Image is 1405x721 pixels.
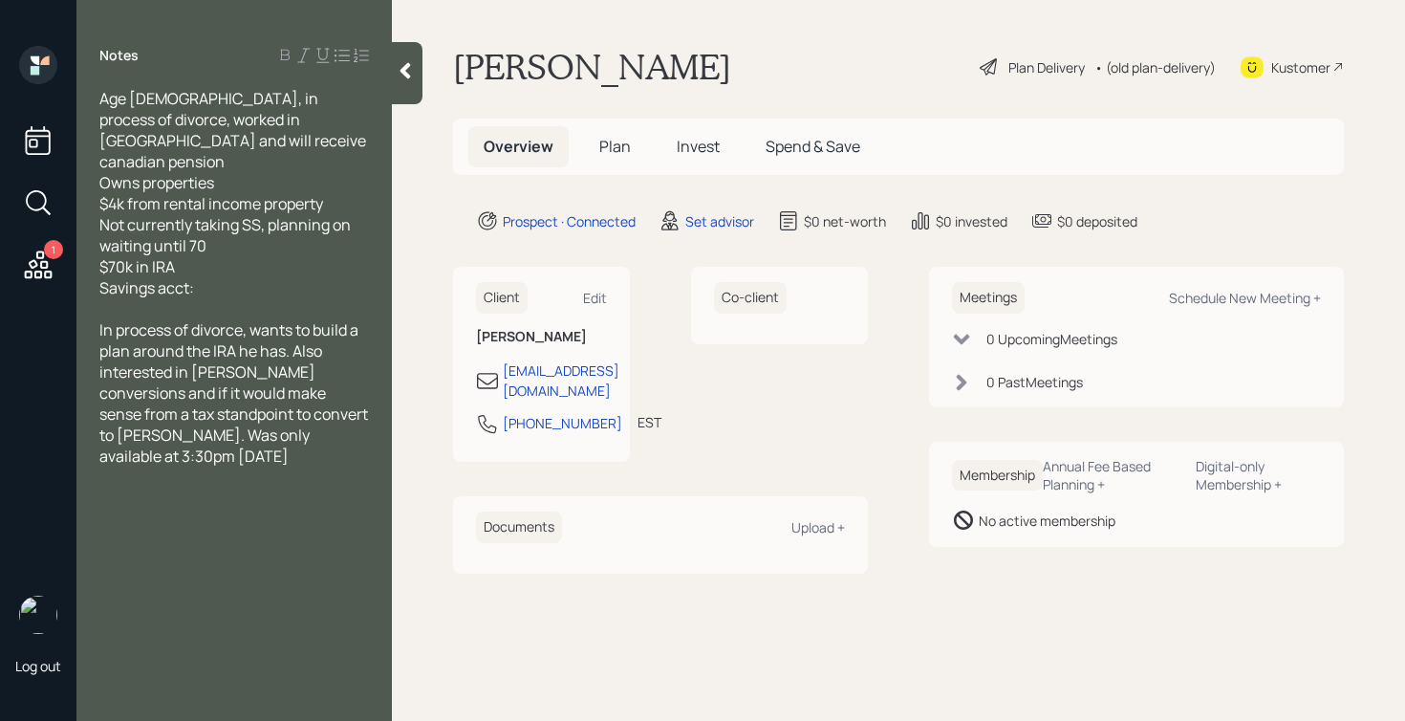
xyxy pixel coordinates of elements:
[979,511,1115,531] div: No active membership
[1169,289,1321,307] div: Schedule New Meeting +
[15,657,61,675] div: Log out
[476,282,528,314] h6: Client
[986,329,1117,349] div: 0 Upcoming Meeting s
[99,46,139,65] label: Notes
[1057,211,1137,231] div: $0 deposited
[952,282,1025,314] h6: Meetings
[476,329,607,345] h6: [PERSON_NAME]
[714,282,787,314] h6: Co-client
[1043,457,1180,493] div: Annual Fee Based Planning +
[484,136,553,157] span: Overview
[986,372,1083,392] div: 0 Past Meeting s
[503,360,619,401] div: [EMAIL_ADDRESS][DOMAIN_NAME]
[99,319,371,467] span: In process of divorce, wants to build a plan around the IRA he has. Also interested in [PERSON_NA...
[99,214,354,256] span: Not currently taking SS, planning on waiting until 70
[677,136,720,157] span: Invest
[19,596,57,634] img: robby-grisanti-headshot.png
[99,256,175,277] span: $70k in IRA
[99,193,323,214] span: $4k from rental income property
[685,211,754,231] div: Set advisor
[99,277,194,298] span: Savings acct:
[44,240,63,259] div: 1
[476,512,562,543] h6: Documents
[1196,457,1321,493] div: Digital-only Membership +
[1271,57,1330,77] div: Kustomer
[936,211,1007,231] div: $0 invested
[638,412,661,432] div: EST
[99,88,369,172] span: Age [DEMOGRAPHIC_DATA], in process of divorce, worked in [GEOGRAPHIC_DATA] and will receive canad...
[766,136,860,157] span: Spend & Save
[804,211,886,231] div: $0 net-worth
[503,211,636,231] div: Prospect · Connected
[583,289,607,307] div: Edit
[453,46,731,88] h1: [PERSON_NAME]
[952,460,1043,492] h6: Membership
[1008,57,1085,77] div: Plan Delivery
[599,136,631,157] span: Plan
[503,413,622,433] div: [PHONE_NUMBER]
[791,518,845,536] div: Upload +
[1094,57,1216,77] div: • (old plan-delivery)
[99,172,214,193] span: Owns properties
